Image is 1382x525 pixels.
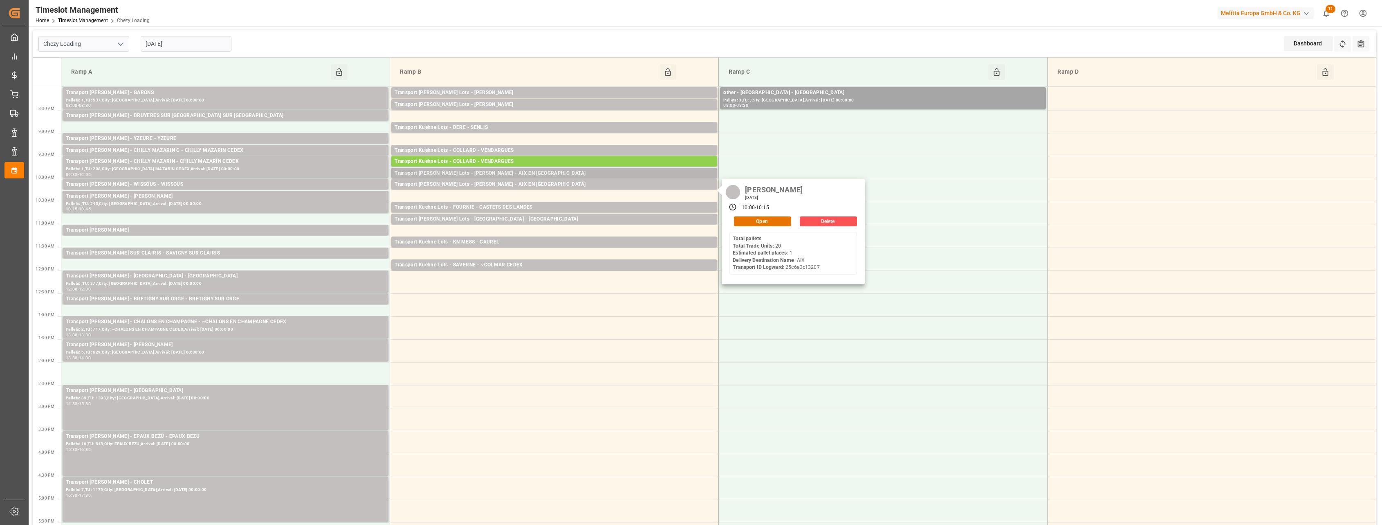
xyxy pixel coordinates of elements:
div: Transport Kuehne Lots - KN MESS - CAUREL [395,238,714,246]
div: Dashboard [1284,36,1333,51]
div: Pallets: ,TU: 377,City: [GEOGRAPHIC_DATA],Arrival: [DATE] 00:00:00 [66,280,385,287]
div: 08:00 [723,104,735,107]
div: 08:30 [736,104,748,107]
div: Ramp A [68,64,331,80]
div: 14:30 [66,402,78,406]
span: 12:30 PM [36,290,54,294]
div: 09:30 [66,173,78,176]
div: 10:00 [742,204,755,212]
span: 9:30 AM [38,152,54,157]
div: Pallets: ,TU: 132,City: [GEOGRAPHIC_DATA],Arrival: [DATE] 00:00:00 [66,120,385,127]
div: Transport [PERSON_NAME] - [PERSON_NAME] [66,341,385,349]
div: Ramp C [725,64,988,80]
div: - [78,173,79,176]
div: Pallets: 3,TU: ,City: [GEOGRAPHIC_DATA],Arrival: [DATE] 00:00:00 [723,97,1043,104]
div: Transport Kuehne Lots - SAVERNE - ~COLMAR CEDEX [395,261,714,269]
div: Pallets: ,TU: 285,City: [GEOGRAPHIC_DATA],Arrival: [DATE] 00:00:00 [395,132,714,139]
b: Estimated pallet places [733,250,787,256]
div: - [78,448,79,451]
button: open menu [114,38,126,50]
div: 08:00 [66,104,78,107]
span: 3:00 PM [38,404,54,409]
div: Transport [PERSON_NAME] - YZEURE - YZEURE [66,135,385,143]
span: 4:30 PM [38,473,54,478]
button: Help Center [1335,4,1354,23]
button: Melitta Europa GmbH & Co. KG [1218,5,1317,21]
div: - [735,104,736,107]
div: Transport [PERSON_NAME] Lots - [PERSON_NAME] [395,89,714,97]
div: 13:30 [66,356,78,360]
div: Melitta Europa GmbH & Co. KG [1218,7,1314,19]
div: Transport [PERSON_NAME] [66,226,385,234]
span: 5:00 PM [38,496,54,500]
div: Transport [PERSON_NAME] Lots - [PERSON_NAME] - AIX EN [GEOGRAPHIC_DATA] [395,180,714,189]
div: Pallets: 1,TU: 30,City: [GEOGRAPHIC_DATA],Arrival: [DATE] 00:00:00 [66,257,385,264]
span: 1:00 PM [38,313,54,317]
div: - [78,287,79,291]
div: - [78,333,79,337]
div: Transport [PERSON_NAME] - CHILLY MAZARIN - CHILLY MAZARIN CEDEX [66,158,385,166]
div: Pallets: ,TU: 127,City: [GEOGRAPHIC_DATA],Arrival: [DATE] 00:00:00 [66,234,385,241]
span: 2:00 PM [38,358,54,363]
div: Pallets: 1,TU: 244,City: [GEOGRAPHIC_DATA],Arrival: [DATE] 00:00:00 [395,246,714,253]
div: 14:00 [79,356,91,360]
b: Total Trade Units [733,243,772,249]
span: 4:00 PM [38,450,54,455]
div: Transport [PERSON_NAME] - EPAUX BEZU - EPAUX BEZU [66,433,385,441]
div: - [755,204,756,212]
div: Transport Kuehne Lots - COLLARD - VENDARGUES [395,146,714,155]
button: Open [734,216,791,226]
div: [DATE] [742,195,805,201]
span: 10:30 AM [36,198,54,203]
div: Pallets: ,TU: 65,City: [GEOGRAPHIC_DATA],Arrival: [DATE] 00:00:00 [395,178,714,185]
span: 10:00 AM [36,175,54,180]
div: Transport [PERSON_NAME] - WISSOUS - WISSOUS [66,180,385,189]
div: Pallets: 17,TU: 544,City: [GEOGRAPHIC_DATA],Arrival: [DATE] 00:00:00 [395,166,714,173]
div: 17:30 [79,493,91,497]
div: Pallets: 16,TU: 848,City: EPAUX BEZU,Arrival: [DATE] 00:00:00 [66,441,385,448]
b: Delivery Destination Name [733,257,794,263]
div: Pallets: 1,TU: ,City: CHILLY MAZARIN CEDEX,Arrival: [DATE] 00:00:00 [66,155,385,162]
span: 9:00 AM [38,129,54,134]
b: Total pallets [733,236,761,241]
div: Pallets: ,TU: 116,City: [GEOGRAPHIC_DATA],Arrival: [DATE] 00:00:00 [395,109,714,116]
b: Transport ID Logward [733,264,783,270]
div: Transport Kuehne Lots - DERE - SENLIS [395,124,714,132]
div: Transport [PERSON_NAME] - [GEOGRAPHIC_DATA] [66,387,385,395]
input: DD-MM-YYYY [141,36,231,52]
div: Timeslot Management [36,4,150,16]
div: 12:30 [79,287,91,291]
div: 10:15 [66,207,78,211]
div: Transport [PERSON_NAME] SUR CLAIRIS - SAVIGNY SUR CLAIRIS [66,249,385,257]
a: Timeslot Management [58,18,108,23]
div: : : 20 : 1 : AIX : 25c6a3c13207 [733,235,819,271]
div: 13:30 [79,333,91,337]
div: - [78,356,79,360]
div: Pallets: 31,TU: 512,City: CARQUEFOU,Arrival: [DATE] 00:00:00 [395,97,714,104]
div: Pallets: ,TU: 73,City: [GEOGRAPHIC_DATA],Arrival: [DATE] 00:00:00 [66,303,385,310]
div: Transport [PERSON_NAME] - BRUYERES SUR [GEOGRAPHIC_DATA] SUR [GEOGRAPHIC_DATA] [66,112,385,120]
div: 15:30 [66,448,78,451]
div: Transport [PERSON_NAME] Lots - [PERSON_NAME] [395,101,714,109]
div: 10:15 [756,204,769,212]
button: Delete [800,216,857,226]
div: Transport [PERSON_NAME] - [PERSON_NAME] [66,192,385,201]
div: - [78,402,79,406]
div: Pallets: 5,TU: 538,City: ~COLMAR CEDEX,Arrival: [DATE] 00:00:00 [395,269,714,276]
a: Home [36,18,49,23]
div: Pallets: 5,TU: 629,City: [GEOGRAPHIC_DATA],Arrival: [DATE] 00:00:00 [66,349,385,356]
div: Pallets: 1,TU: ,City: CASTETS DES [PERSON_NAME],Arrival: [DATE] 00:00:00 [395,212,714,219]
div: - [78,493,79,497]
div: 15:30 [79,402,91,406]
div: Transport [PERSON_NAME] - [GEOGRAPHIC_DATA] - [GEOGRAPHIC_DATA] [66,272,385,280]
div: Transport [PERSON_NAME] - BRETIGNY SUR ORGE - BRETIGNY SUR ORGE [66,295,385,303]
div: Transport [PERSON_NAME] Lots - [GEOGRAPHIC_DATA] - [GEOGRAPHIC_DATA] [395,215,714,223]
div: - [78,104,79,107]
div: Pallets: ,TU: 245,City: [GEOGRAPHIC_DATA],Arrival: [DATE] 00:00:00 [66,201,385,207]
div: Transport Kuehne Lots - COLLARD - VENDARGUES [395,158,714,166]
div: Transport [PERSON_NAME] - CHALONS EN CHAMPAGNE - ~CHALONS EN CHAMPAGNE CEDEX [66,318,385,326]
div: Ramp D [1054,64,1317,80]
span: 11:00 AM [36,221,54,225]
div: Transport [PERSON_NAME] - CHOLET [66,478,385,487]
div: Transport [PERSON_NAME] - CHILLY MAZARIN C - CHILLY MAZARIN CEDEX [66,146,385,155]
